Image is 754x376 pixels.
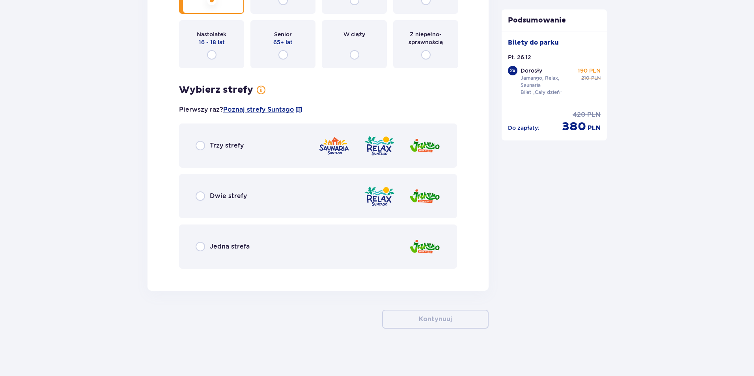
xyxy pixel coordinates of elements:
[210,141,244,150] span: Trzy strefy
[502,16,607,25] p: Podsumowanie
[591,75,601,82] span: PLN
[578,67,601,75] p: 190 PLN
[508,66,517,75] div: 2 x
[382,310,489,329] button: Kontynuuj
[508,38,559,47] p: Bilety do parku
[409,135,440,157] img: Jamango
[343,30,365,38] span: W ciąży
[573,110,586,119] span: 420
[521,89,562,96] p: Bilet „Cały dzień”
[409,185,440,208] img: Jamango
[508,124,539,132] p: Do zapłaty :
[562,119,586,134] span: 380
[508,53,531,61] p: Pt. 26.12
[419,315,452,324] p: Kontynuuj
[588,124,601,133] span: PLN
[210,242,250,251] span: Jedna strefa
[409,236,440,258] img: Jamango
[197,30,226,38] span: Nastolatek
[179,84,253,96] h3: Wybierz strefy
[179,105,303,114] p: Pierwszy raz?
[210,192,247,200] span: Dwie strefy
[587,110,601,119] span: PLN
[521,67,542,75] p: Dorosły
[274,30,292,38] span: Senior
[223,105,294,114] a: Poznaj strefy Suntago
[364,135,395,157] img: Relax
[581,75,590,82] span: 210
[273,38,293,46] span: 65+ lat
[318,135,350,157] img: Saunaria
[400,30,451,46] span: Z niepełno­sprawnością
[364,185,395,208] img: Relax
[199,38,225,46] span: 16 - 18 lat
[521,75,575,89] p: Jamango, Relax, Saunaria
